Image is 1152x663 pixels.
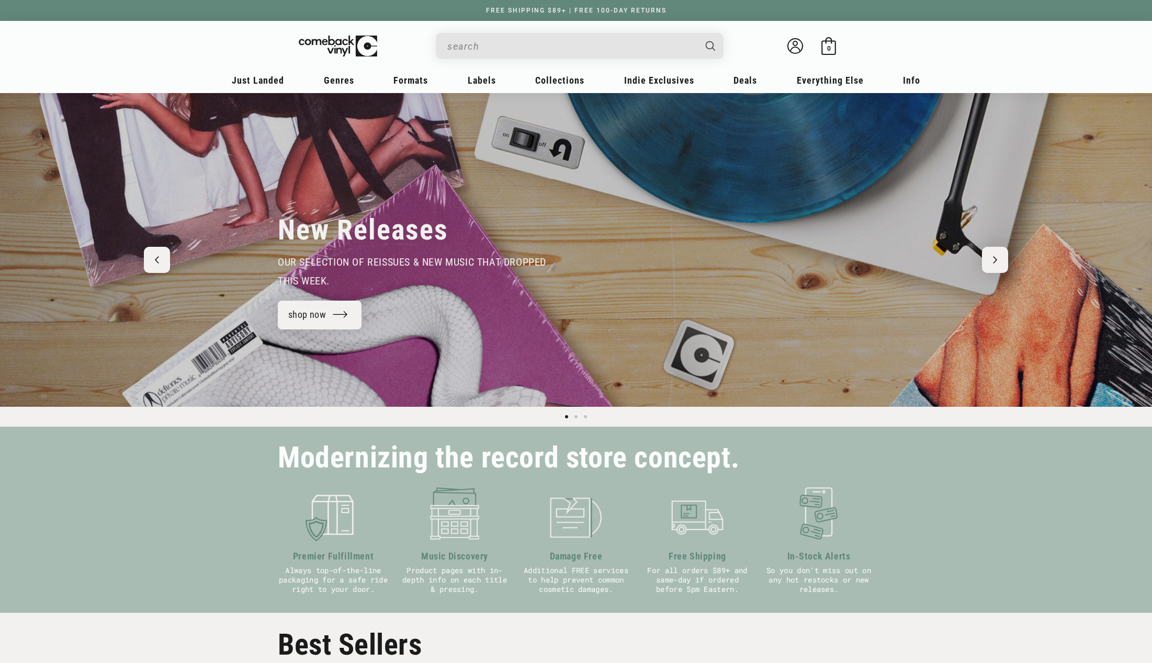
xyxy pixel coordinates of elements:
button: Search [697,33,725,59]
span: Info [903,75,920,86]
button: Load slide 1 of 3 [562,412,571,421]
p: Product pages with in-depth info on each title & pressing. [399,566,510,594]
p: For all orders $89+ and same-day if ordered before 5pm Eastern. [642,566,753,594]
span: Collections [535,75,584,86]
span: Just Landed [232,75,284,86]
h2: New Releases [278,213,448,247]
p: Additional FREE services to help prevent common cosmetic damages. [521,566,631,594]
h2: Best Sellers [278,627,874,662]
h3: Premier Fulfillment [278,549,389,563]
button: Previous slide [144,247,170,273]
span: Indie Exclusives [624,75,694,86]
span: 0 [827,44,831,52]
button: Load slide 2 of 3 [571,412,581,421]
input: search [447,36,695,57]
h3: In-Stock Alerts [763,549,874,563]
p: So you don't miss out on any hot restocks or new releases. [763,566,874,594]
h3: Free Shipping [642,549,753,563]
div: Search [436,33,724,59]
h3: Music Discovery [399,549,510,563]
span: Deals [733,75,757,86]
a: shop now [278,301,362,329]
button: Load slide 3 of 3 [581,412,590,421]
h2: Modernizing the record store concept. [278,445,739,470]
h3: Damage Free [521,549,631,563]
p: Always top-of-the-line packaging for a safe ride right to your door. [278,566,389,594]
span: our selection of reissues & new music that dropped this week. [278,256,546,287]
span: Formats [393,75,428,86]
a: FREE SHIPPING $89+ | FREE 100-DAY RETURNS [476,7,677,14]
span: Genres [324,75,354,86]
button: Next slide [982,247,1008,273]
span: Everything Else [797,75,864,86]
span: Labels [468,75,496,86]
